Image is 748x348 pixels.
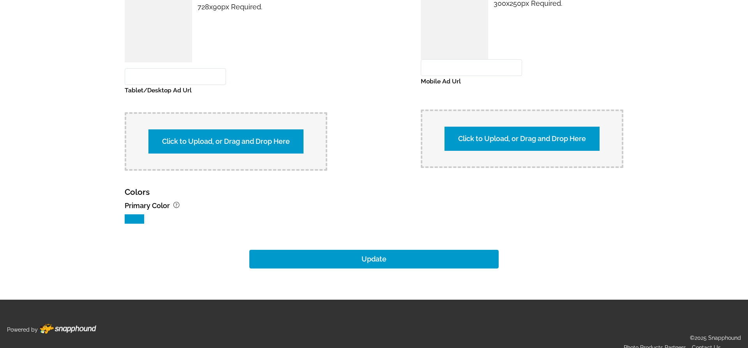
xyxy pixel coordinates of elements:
[690,333,741,343] p: ©2025 Snapphound
[125,85,226,96] label: Tablet/Desktop Ad Url
[7,325,38,335] p: Powered by
[421,76,522,87] label: Mobile Ad Url
[148,129,303,154] label: Click to Upload, or Drag and Drop Here
[40,324,96,334] img: Footer
[175,202,178,208] tspan: ?
[125,201,170,210] b: Primary Color
[445,127,600,151] label: Click to Upload, or Drag and Drop Here
[198,1,327,62] p: 728x90px Required.
[249,250,499,269] button: Update
[125,185,150,200] h3: Colors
